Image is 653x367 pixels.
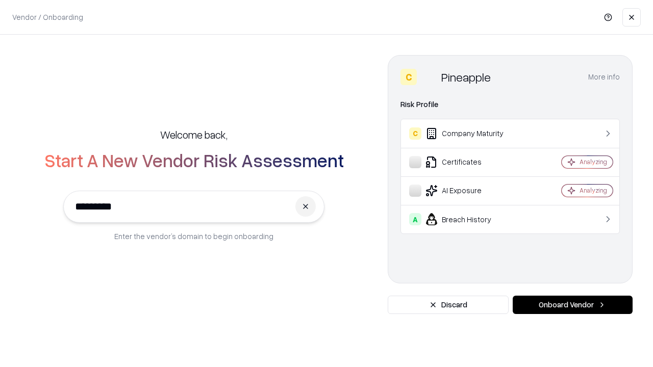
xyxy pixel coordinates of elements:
div: Breach History [409,213,531,225]
div: Analyzing [580,158,607,166]
p: Enter the vendor’s domain to begin onboarding [114,231,273,242]
h2: Start A New Vendor Risk Assessment [44,150,344,170]
button: More info [588,68,620,86]
div: Certificates [409,156,531,168]
div: A [409,213,421,225]
button: Onboard Vendor [513,296,633,314]
button: Discard [388,296,509,314]
div: AI Exposure [409,185,531,197]
div: Pineapple [441,69,491,85]
div: C [409,127,421,140]
h5: Welcome back, [160,127,228,142]
img: Pineapple [421,69,437,85]
div: Company Maturity [409,127,531,140]
div: C [400,69,417,85]
div: Risk Profile [400,98,620,111]
p: Vendor / Onboarding [12,12,83,22]
div: Analyzing [580,186,607,195]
